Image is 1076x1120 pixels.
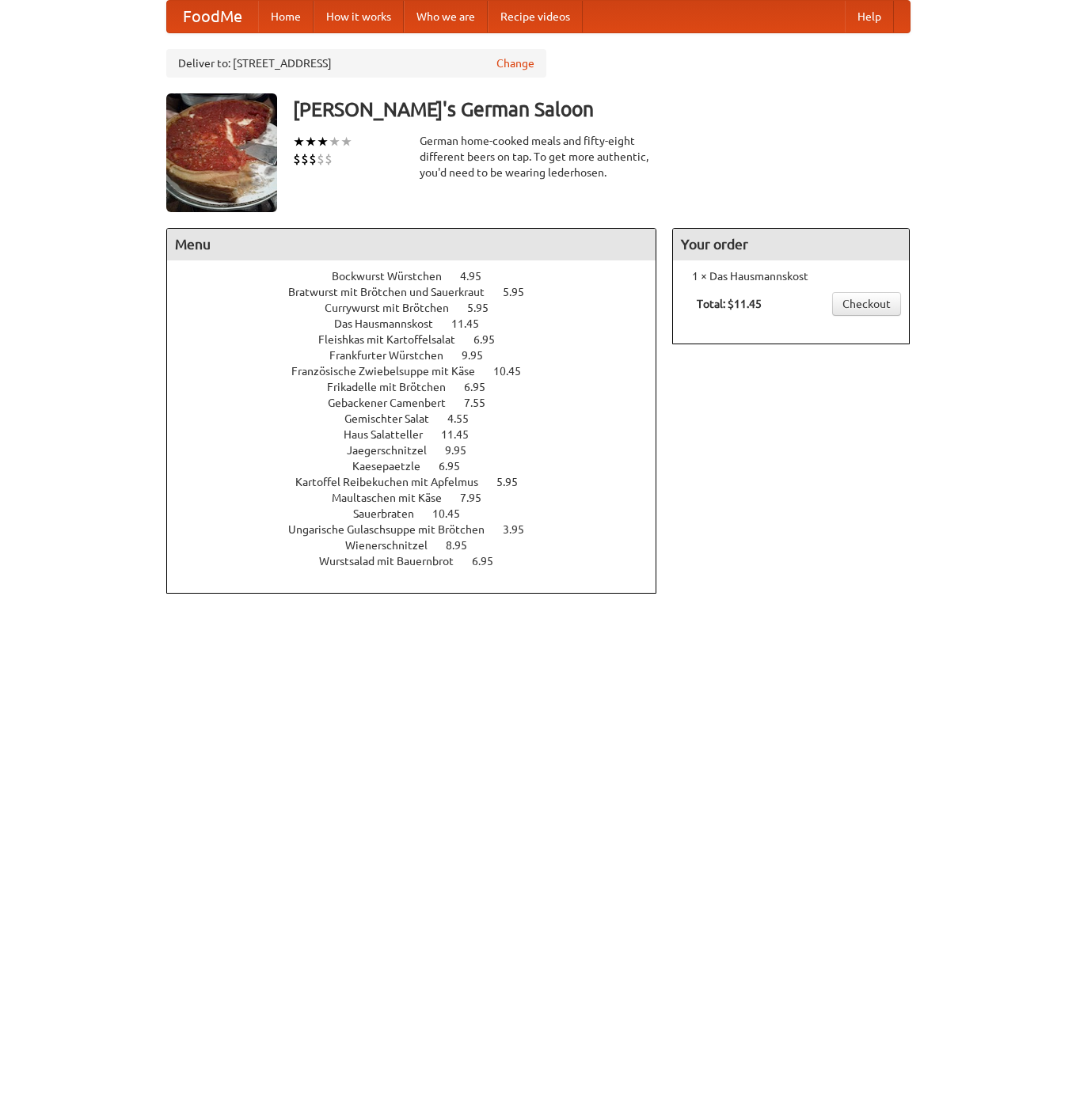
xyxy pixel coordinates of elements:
a: FoodMe [167,1,258,32]
a: Recipe videos [488,1,583,32]
a: Frankfurter Würstchen 9.95 [329,349,512,362]
h3: [PERSON_NAME]'s German Saloon [293,93,911,125]
span: 7.55 [464,397,501,409]
span: 7.95 [460,492,497,504]
span: 4.95 [460,270,497,283]
li: ★ [317,133,329,150]
li: ★ [329,133,340,150]
span: 5.95 [503,286,540,298]
a: Haus Salatteller 11.45 [344,428,498,441]
a: Wurstsalad mit Bauernbrot 6.95 [319,555,523,568]
img: angular.jpg [166,93,277,212]
a: Fleishkas mit Kartoffelsalat 6.95 [318,333,524,346]
span: Gemischter Salat [344,412,445,425]
a: Gemischter Salat 4.55 [344,412,498,425]
span: 6.95 [472,555,509,568]
span: Wienerschnitzel [345,539,443,552]
b: Total: $11.45 [697,298,762,310]
span: Ungarische Gulaschsuppe mit Brötchen [288,523,500,536]
div: German home-cooked meals and fifty-eight different beers on tap. To get more authentic, you'd nee... [420,133,657,180]
span: Französische Zwiebelsuppe mit Käse [291,365,491,378]
span: 4.55 [447,412,485,425]
li: ★ [305,133,317,150]
span: Bratwurst mit Brötchen und Sauerkraut [288,286,500,298]
span: Bockwurst Würstchen [332,270,458,283]
div: Deliver to: [STREET_ADDRESS] [166,49,546,78]
span: Frikadelle mit Brötchen [327,381,462,393]
span: Kartoffel Reibekuchen mit Apfelmus [295,476,494,488]
li: ★ [340,133,352,150]
span: 6.95 [464,381,501,393]
span: 10.45 [432,507,476,520]
span: 9.95 [445,444,482,457]
li: 1 × Das Hausmannskost [681,268,901,284]
a: Who we are [404,1,488,32]
a: How it works [314,1,404,32]
a: Home [258,1,314,32]
span: Das Hausmannskost [334,317,449,330]
li: ★ [293,133,305,150]
span: Maultaschen mit Käse [332,492,458,504]
span: 11.45 [441,428,485,441]
a: Sauerbraten 10.45 [353,507,489,520]
span: Currywurst mit Brötchen [325,302,465,314]
span: 8.95 [446,539,483,552]
a: Jaegerschnitzel 9.95 [347,444,496,457]
a: Maultaschen mit Käse 7.95 [332,492,511,504]
li: $ [293,150,301,168]
span: Gebackener Camenbert [328,397,462,409]
li: $ [325,150,333,168]
a: Französische Zwiebelsuppe mit Käse 10.45 [291,365,550,378]
a: Checkout [832,292,901,316]
a: Gebackener Camenbert 7.55 [328,397,515,409]
a: Help [845,1,894,32]
span: 3.95 [503,523,540,536]
span: 5.95 [496,476,534,488]
span: 10.45 [493,365,537,378]
span: 9.95 [462,349,499,362]
a: Bockwurst Würstchen 4.95 [332,270,511,283]
a: Ungarische Gulaschsuppe mit Brötchen 3.95 [288,523,553,536]
a: Currywurst mit Brötchen 5.95 [325,302,518,314]
span: Frankfurter Würstchen [329,349,459,362]
h4: Your order [673,229,909,260]
span: Wurstsalad mit Bauernbrot [319,555,470,568]
span: 11.45 [451,317,495,330]
a: Wienerschnitzel 8.95 [345,539,496,552]
span: Sauerbraten [353,507,430,520]
span: Fleishkas mit Kartoffelsalat [318,333,471,346]
a: Change [496,55,534,71]
a: Frikadelle mit Brötchen 6.95 [327,381,515,393]
a: Bratwurst mit Brötchen und Sauerkraut 5.95 [288,286,553,298]
span: 6.95 [473,333,511,346]
a: Kaesepaetzle 6.95 [352,460,489,473]
a: Kartoffel Reibekuchen mit Apfelmus 5.95 [295,476,547,488]
li: $ [301,150,309,168]
li: $ [317,150,325,168]
span: Haus Salatteller [344,428,439,441]
li: $ [309,150,317,168]
h4: Menu [167,229,656,260]
span: 6.95 [439,460,476,473]
a: Das Hausmannskost 11.45 [334,317,508,330]
span: 5.95 [467,302,504,314]
span: Jaegerschnitzel [347,444,443,457]
span: Kaesepaetzle [352,460,436,473]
